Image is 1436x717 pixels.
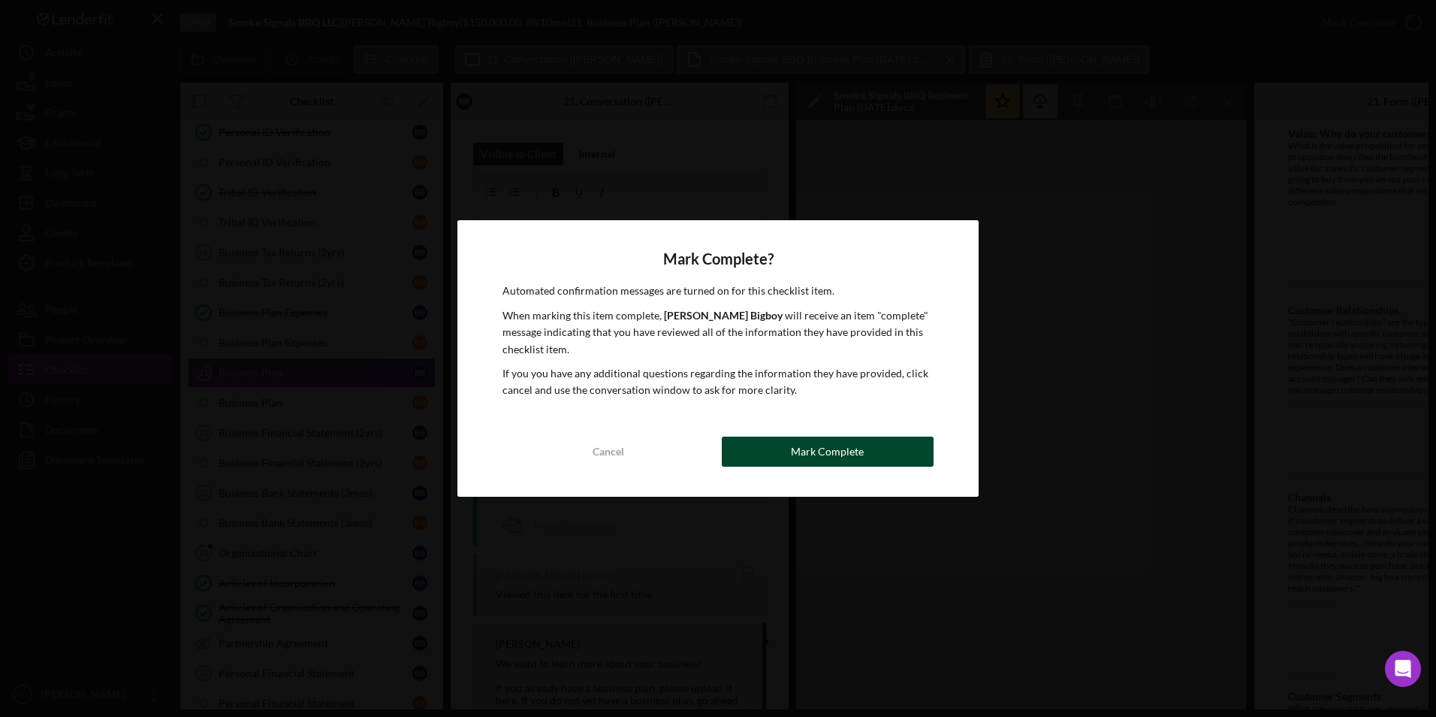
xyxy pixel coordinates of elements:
[722,437,934,467] button: Mark Complete
[502,307,934,358] p: When marking this item complete, will receive an item "complete" message indicating that you have...
[593,437,624,467] div: Cancel
[791,437,864,467] div: Mark Complete
[664,309,783,322] b: [PERSON_NAME] Bigboy
[502,283,934,299] p: Automated confirmation messages are turned on for this checklist item.
[502,250,934,268] h4: Mark Complete?
[502,437,714,467] button: Cancel
[502,365,934,399] p: If you you have any additional questions regarding the information they have provided, click canc...
[1385,651,1421,687] div: Open Intercom Messenger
